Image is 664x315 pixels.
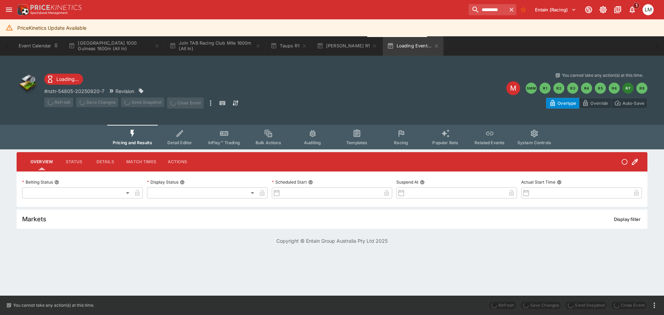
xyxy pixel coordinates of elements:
[116,87,134,95] p: Revision
[208,140,240,145] span: InPlay™ Trading
[610,214,645,225] button: Display filter
[506,81,520,95] div: Edit Meeting
[58,154,90,170] button: Status
[626,3,638,16] button: Notifications
[597,3,609,16] button: Toggle light/dark mode
[562,72,643,78] p: You cannot take any action(s) at this time.
[180,180,185,185] button: Display Status
[15,36,63,56] button: Event Calendar
[595,83,606,94] button: R5
[517,140,551,145] span: System Controls
[266,36,311,56] button: Taupo R1
[44,87,104,95] p: Copy To Clipboard
[256,140,281,145] span: Bulk Actions
[567,83,578,94] button: R3
[622,100,644,107] p: Auto-Save
[420,180,425,185] button: Suspend At
[304,140,321,145] span: Auditing
[15,3,29,17] img: PriceKinetics Logo
[609,83,620,94] button: R6
[432,140,458,145] span: Popular Bets
[518,4,529,15] button: No Bookmarks
[396,179,418,185] p: Suspend At
[581,83,592,94] button: R4
[546,98,579,109] button: Overtype
[162,154,193,170] button: Actions
[640,2,656,17] button: Luigi Mollo
[308,180,313,185] button: Scheduled Start
[107,125,557,149] div: Event type filters
[622,83,634,94] button: R7
[474,140,505,145] span: Related Events
[636,83,647,94] button: R8
[64,36,164,56] button: [GEOGRAPHIC_DATA] 1000 Guineas 1600m (All In)
[611,98,647,109] button: Auto-Save
[206,98,215,109] button: more
[30,5,82,10] img: PriceKinetics
[611,3,624,16] button: Documentation
[531,4,580,15] button: Select Tenant
[22,179,53,185] p: Betting Status
[557,180,562,185] button: Actual Start Time
[3,3,15,16] button: open drawer
[113,140,152,145] span: Pricing and Results
[30,11,68,15] img: Sportsbook Management
[22,215,46,223] h5: Markets
[546,98,647,109] div: Start From
[313,36,382,56] button: [PERSON_NAME] R1
[469,4,507,15] input: search
[526,83,647,94] nav: pagination navigation
[633,2,640,9] span: 1
[121,154,162,170] button: Match Times
[346,140,367,145] span: Templates
[557,100,576,107] p: Overtype
[25,154,58,170] button: Overview
[13,302,94,308] p: You cannot take any action(s) at this time.
[643,4,654,15] div: Luigi Mollo
[167,140,192,145] span: Detail Editor
[165,36,265,56] button: Join TAB Racing Club Mile 1600m (All In)
[650,301,658,309] button: more
[521,179,555,185] p: Actual Start Time
[526,83,537,94] button: SMM
[579,98,611,109] button: Override
[539,83,551,94] button: R1
[590,100,608,107] p: Override
[90,154,121,170] button: Details
[394,140,408,145] span: Racing
[17,21,86,34] div: PriceKinetics Update Available
[17,72,39,94] img: other.png
[54,180,59,185] button: Betting Status
[582,3,595,16] button: Connected to PK
[56,75,79,83] p: Loading...
[147,179,178,185] p: Display Status
[383,36,443,56] button: Loading Event...
[553,83,564,94] button: R2
[272,179,307,185] p: Scheduled Start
